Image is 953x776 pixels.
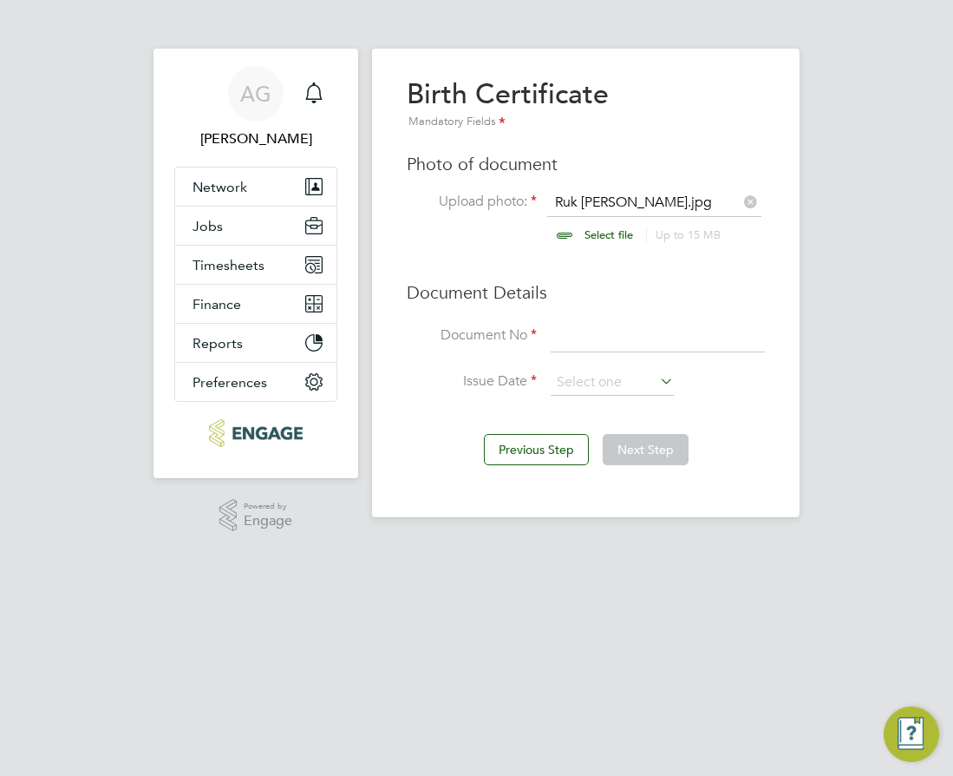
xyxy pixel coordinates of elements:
[193,218,223,234] span: Jobs
[193,296,241,312] span: Finance
[484,434,589,465] button: Previous Step
[175,246,336,284] button: Timesheets
[407,281,765,304] h3: Document Details
[174,419,337,447] a: Go to home page
[407,113,609,132] div: Mandatory Fields
[603,434,689,465] button: Next Step
[407,76,609,132] h2: Birth Certificate
[175,168,336,206] button: Network
[193,179,247,195] span: Network
[175,363,336,401] button: Preferences
[174,128,337,149] span: Ajay Gandhi
[175,285,336,323] button: Finance
[174,66,337,149] a: AG[PERSON_NAME]
[193,335,243,352] span: Reports
[407,193,537,211] label: Upload photo:
[551,370,674,396] input: Select one
[407,326,537,345] label: Document No
[209,419,302,447] img: carbonrecruitment-logo-retina.png
[884,707,939,762] button: Engage Resource Center
[244,499,292,514] span: Powered by
[153,49,358,478] nav: Main navigation
[240,82,271,105] span: AG
[175,324,336,362] button: Reports
[244,514,292,529] span: Engage
[407,372,537,391] label: Issue Date
[175,207,336,245] button: Jobs
[219,499,293,532] a: Powered byEngage
[407,153,765,175] h3: Photo of document
[193,257,264,273] span: Timesheets
[193,374,267,391] span: Preferences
